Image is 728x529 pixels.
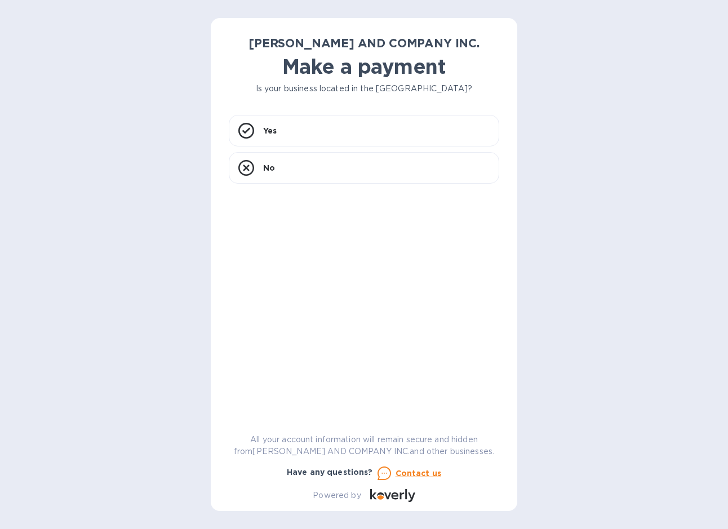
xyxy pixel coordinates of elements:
[229,55,499,78] h1: Make a payment
[229,434,499,457] p: All your account information will remain secure and hidden from [PERSON_NAME] AND COMPANY INC. an...
[263,125,277,136] p: Yes
[313,490,361,501] p: Powered by
[287,468,373,477] b: Have any questions?
[248,36,480,50] b: [PERSON_NAME] AND COMPANY INC.
[229,83,499,95] p: Is your business located in the [GEOGRAPHIC_DATA]?
[263,162,275,174] p: No
[396,469,442,478] u: Contact us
